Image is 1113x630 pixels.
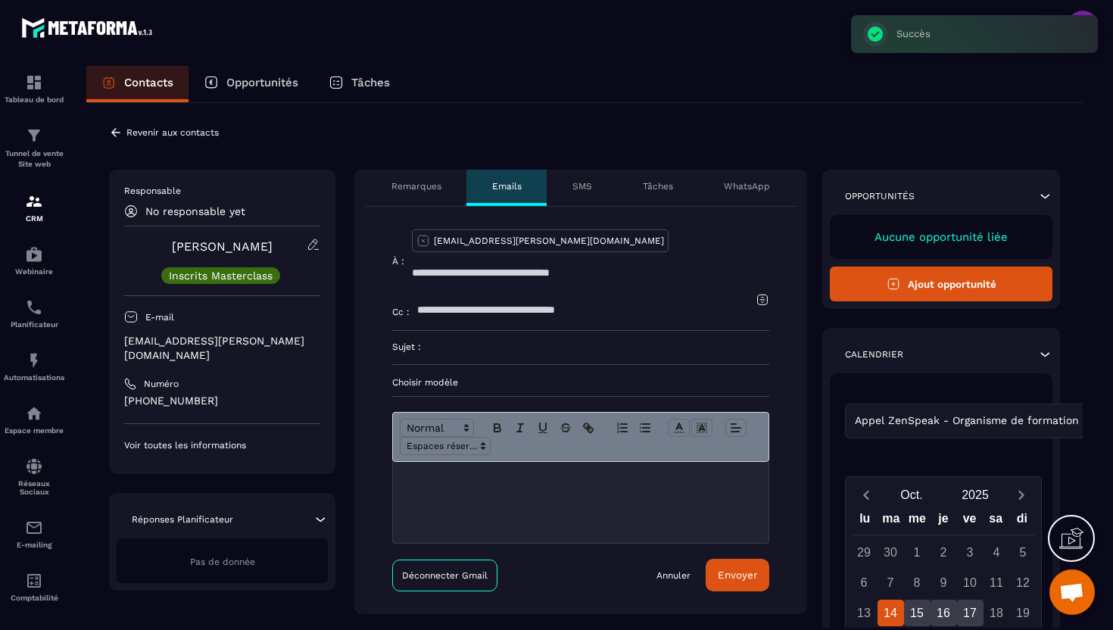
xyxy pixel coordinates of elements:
[830,267,1052,301] button: Ajout opportunité
[145,205,245,217] p: No responsable yet
[4,340,64,393] a: automationsautomationsAutomatisations
[880,482,943,508] button: Open months overlay
[21,14,157,42] img: logo
[25,351,43,370] img: automations
[392,306,410,318] p: Cc :
[931,600,957,626] div: 16
[392,341,421,353] p: Sujet :
[4,446,64,507] a: social-networksocial-networkRéseaux Sociaux
[983,508,1009,535] div: sa
[4,95,64,104] p: Tableau de bord
[4,287,64,340] a: schedulerschedulerPlanificateur
[351,76,390,89] p: Tâches
[190,557,255,567] span: Pas de donnée
[904,508,931,535] div: me
[25,126,43,145] img: formation
[4,62,64,115] a: formationformationTableau de bord
[1082,413,1093,429] input: Search for option
[851,569,878,596] div: 6
[643,180,673,192] p: Tâches
[25,519,43,537] img: email
[851,600,878,626] div: 13
[172,239,273,254] a: [PERSON_NAME]
[724,180,770,192] p: WhatsApp
[1009,508,1035,535] div: di
[845,230,1037,244] p: Aucune opportunité liée
[124,334,320,363] p: [EMAIL_ADDRESS][PERSON_NAME][DOMAIN_NAME]
[572,180,592,192] p: SMS
[4,373,64,382] p: Automatisations
[124,394,320,408] p: [PHONE_NUMBER]
[169,270,273,281] p: Inscrits Masterclass
[126,127,219,138] p: Revenir aux contacts
[124,76,173,89] p: Contacts
[4,426,64,435] p: Espace membre
[1007,485,1035,505] button: Next month
[4,234,64,287] a: automationsautomationsWebinaire
[1010,569,1037,596] div: 12
[931,539,957,566] div: 2
[957,600,984,626] div: 17
[492,180,522,192] p: Emails
[25,457,43,476] img: social-network
[4,214,64,223] p: CRM
[86,66,189,102] a: Contacts
[226,76,298,89] p: Opportunités
[392,376,769,388] p: Choisir modèle
[313,66,405,102] a: Tâches
[145,311,174,323] p: E-mail
[845,190,915,202] p: Opportunités
[4,320,64,329] p: Planificateur
[984,569,1010,596] div: 11
[132,513,233,526] p: Réponses Planificateur
[878,539,904,566] div: 30
[4,181,64,234] a: formationformationCRM
[4,115,64,181] a: formationformationTunnel de vente Site web
[4,507,64,560] a: emailemailE-mailing
[904,569,931,596] div: 8
[931,569,957,596] div: 9
[25,404,43,423] img: automations
[25,245,43,264] img: automations
[144,378,179,390] p: Numéro
[392,560,497,591] a: Déconnecter Gmail
[4,479,64,496] p: Réseaux Sociaux
[852,508,878,535] div: lu
[1010,539,1037,566] div: 5
[4,560,64,613] a: accountantaccountantComptabilité
[4,267,64,276] p: Webinaire
[845,348,903,360] p: Calendrier
[25,572,43,590] img: accountant
[434,235,664,247] p: [EMAIL_ADDRESS][PERSON_NAME][DOMAIN_NAME]
[878,569,904,596] div: 7
[904,539,931,566] div: 1
[852,485,880,505] button: Previous month
[1049,569,1095,615] div: Ouvrir le chat
[189,66,313,102] a: Opportunités
[124,439,320,451] p: Voir toutes les informations
[957,539,984,566] div: 3
[878,508,905,535] div: ma
[851,539,878,566] div: 29
[1010,600,1037,626] div: 19
[706,559,769,591] button: Envoyer
[943,482,1007,508] button: Open years overlay
[25,298,43,317] img: scheduler
[656,569,691,582] a: Annuler
[957,569,984,596] div: 10
[4,541,64,549] p: E-mailing
[4,393,64,446] a: automationsautomationsEspace membre
[984,600,1010,626] div: 18
[392,255,404,267] p: À :
[931,508,957,535] div: je
[391,180,441,192] p: Remarques
[4,148,64,170] p: Tunnel de vente Site web
[878,600,904,626] div: 14
[984,539,1010,566] div: 4
[851,413,1082,429] span: Appel ZenSpeak - Organisme de formation
[956,508,983,535] div: ve
[25,192,43,211] img: formation
[25,73,43,92] img: formation
[904,600,931,626] div: 15
[4,594,64,602] p: Comptabilité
